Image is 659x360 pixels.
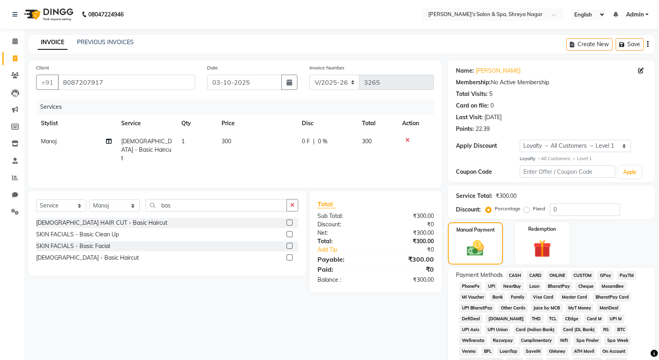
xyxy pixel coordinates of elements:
[616,38,644,51] button: Save
[376,264,440,274] div: ₹0
[498,303,528,313] span: Other Cards
[456,142,520,150] div: Apply Discount
[177,114,217,132] th: Qty
[311,264,376,274] div: Paid:
[36,242,110,250] div: SKIN FACIALS - Basic Facial
[599,282,626,291] span: MosamBee
[597,303,621,313] span: MariDeal
[313,137,315,146] span: |
[317,200,336,208] span: Total
[501,282,524,291] span: NearBuy
[397,114,434,132] th: Action
[311,276,376,284] div: Balance :
[37,100,440,114] div: Services
[357,114,397,132] th: Total
[36,254,139,262] div: [DEMOGRAPHIC_DATA] - Basic Haircut
[36,219,167,227] div: [DEMOGRAPHIC_DATA] HAIR CUT - Basic Haircut
[456,125,474,133] div: Points:
[88,3,124,26] b: 08047224946
[456,67,474,75] div: Name:
[617,271,636,280] span: PayTM
[311,212,376,220] div: Sub Total:
[533,205,545,212] label: Fixed
[456,113,483,122] div: Last Visit:
[496,192,517,200] div: ₹300.00
[574,336,601,345] span: Spa Finder
[217,114,297,132] th: Price
[506,271,523,280] span: CASH
[523,347,543,356] span: SaveIN
[36,64,49,71] label: Client
[459,293,486,302] span: MI Voucher
[311,237,376,246] div: Total:
[376,229,440,237] div: ₹300.00
[490,336,515,345] span: Razorpay
[362,138,372,145] span: 300
[20,3,75,26] img: logo
[527,271,544,280] span: CARD
[559,293,590,302] span: Master Card
[558,336,571,345] span: Nift
[485,282,498,291] span: UPI
[456,78,491,87] div: Membership:
[485,325,510,334] span: UPI Union
[520,165,615,178] input: Enter Offer / Coupon Code
[318,137,327,146] span: 0 %
[459,314,482,323] span: DefiDeal
[545,282,572,291] span: BharatPay
[519,336,555,345] span: Complimentary
[528,226,556,233] label: Redemption
[311,220,376,229] div: Discount:
[302,137,310,146] span: 0 F
[121,138,172,162] span: [DEMOGRAPHIC_DATA] - Basic Haircut
[36,114,116,132] th: Stylist
[571,271,594,280] span: CUSTOM
[376,212,440,220] div: ₹300.00
[571,347,597,356] span: ATH Movil
[584,314,604,323] span: Card M
[459,303,495,313] span: UPI BharatPay
[181,138,185,145] span: 1
[513,325,557,334] span: Card (Indian Bank)
[456,271,503,279] span: Payment Methods
[520,156,541,161] strong: Loyalty →
[311,254,376,264] div: Payable:
[520,155,647,162] div: All Customers → Level 1
[38,35,67,50] a: INVOICE
[297,114,357,132] th: Disc
[207,64,218,71] label: Date
[456,78,647,87] div: No Active Membership
[309,64,344,71] label: Invoice Number
[456,205,481,214] div: Discount:
[508,293,527,302] span: Family
[376,220,440,229] div: ₹0
[618,166,641,178] button: Apply
[529,314,543,323] span: THD
[376,254,440,264] div: ₹300.00
[561,325,598,334] span: Card (DL Bank)
[459,325,482,334] span: UPI Axis
[386,246,440,254] div: ₹0
[476,125,490,133] div: 22.39
[497,347,520,356] span: LoanTap
[566,303,594,313] span: MyT Money
[531,293,556,302] span: Visa Card
[456,168,520,176] div: Coupon Code
[604,336,631,345] span: Spa Week
[36,75,59,90] button: +91
[311,229,376,237] div: Net:
[456,226,495,234] label: Manual Payment
[41,138,57,145] span: Manoj
[311,246,386,254] a: Add Tip
[593,293,631,302] span: BharatPay Card
[576,282,596,291] span: Cheque
[58,75,195,90] input: Search by Name/Mobile/Email/Code
[486,314,526,323] span: [DOMAIN_NAME]
[626,10,644,19] span: Admin
[566,38,612,51] button: Create New
[456,102,489,110] div: Card on file:
[597,271,614,280] span: GPay
[495,205,521,212] label: Percentage
[459,347,478,356] span: Venmo
[489,90,492,98] div: 5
